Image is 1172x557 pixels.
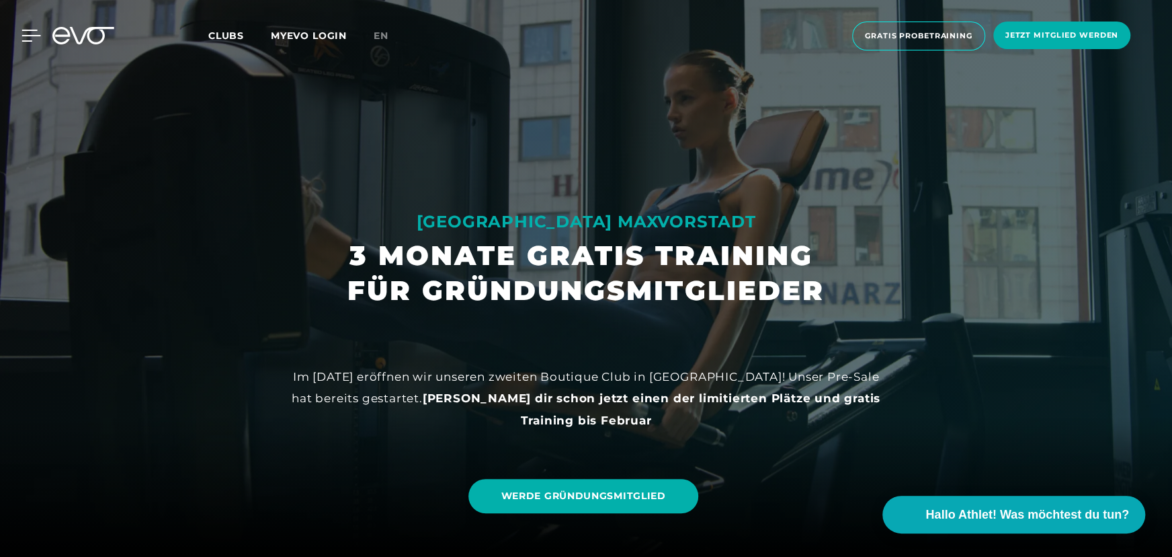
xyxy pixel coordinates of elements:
a: Clubs [208,29,271,42]
a: Jetzt Mitglied werden [989,22,1134,50]
a: en [374,28,405,44]
div: Im [DATE] eröffnen wir unseren zweiten Boutique Club in [GEOGRAPHIC_DATA]! Unser Pre-Sale hat ber... [284,366,888,431]
span: WERDE GRÜNDUNGSMITGLIED [501,489,665,503]
span: Jetzt Mitglied werden [1005,30,1118,41]
span: Hallo Athlet! Was möchtest du tun? [925,506,1129,524]
strong: [PERSON_NAME] dir schon jetzt einen der limitierten Plätze und gratis Training bis Februar [423,392,880,426]
button: Hallo Athlet! Was möchtest du tun? [882,496,1145,533]
h1: 3 MONATE GRATIS TRAINING FÜR GRÜNDUNGSMITGLIEDER [347,238,825,308]
div: [GEOGRAPHIC_DATA] MAXVORSTADT [347,211,825,233]
span: en [374,30,388,42]
a: MYEVO LOGIN [271,30,347,42]
span: Gratis Probetraining [865,30,972,42]
a: WERDE GRÜNDUNGSMITGLIED [468,479,698,513]
a: Gratis Probetraining [848,22,989,50]
span: Clubs [208,30,244,42]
